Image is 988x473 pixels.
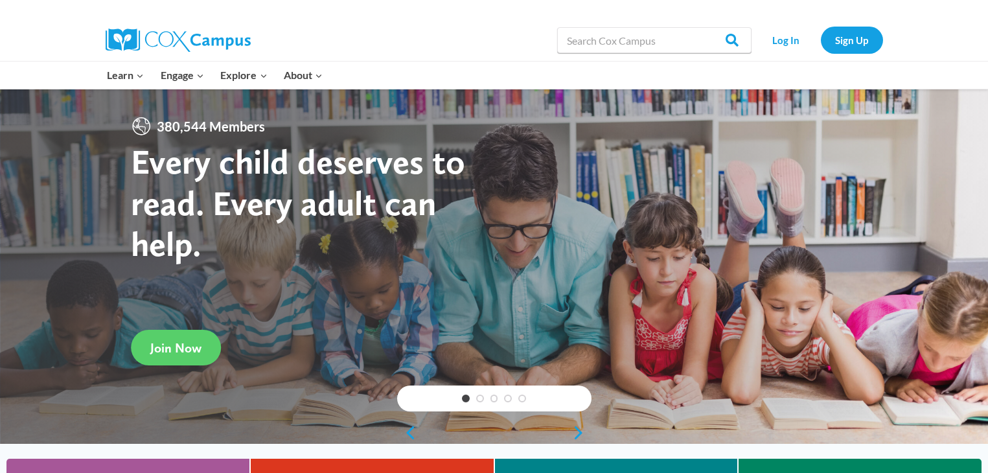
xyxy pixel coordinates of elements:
[821,27,883,53] a: Sign Up
[397,420,592,446] div: content slider buttons
[107,67,144,84] span: Learn
[572,425,592,441] a: next
[476,395,484,402] a: 2
[758,27,883,53] nav: Secondary Navigation
[397,425,417,441] a: previous
[106,29,251,52] img: Cox Campus
[161,67,204,84] span: Engage
[152,116,270,137] span: 380,544 Members
[220,67,267,84] span: Explore
[131,330,221,365] a: Join Now
[518,395,526,402] a: 5
[150,340,201,356] span: Join Now
[504,395,512,402] a: 4
[557,27,752,53] input: Search Cox Campus
[758,27,814,53] a: Log In
[462,395,470,402] a: 1
[131,141,465,264] strong: Every child deserves to read. Every adult can help.
[490,395,498,402] a: 3
[284,67,323,84] span: About
[99,62,331,89] nav: Primary Navigation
